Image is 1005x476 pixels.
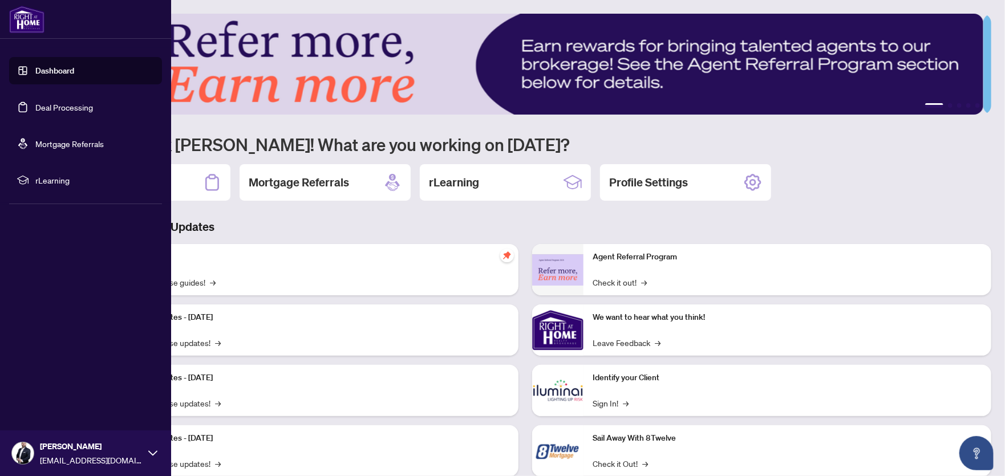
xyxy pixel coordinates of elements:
button: Open asap [959,436,994,470]
span: [PERSON_NAME] [40,440,143,453]
a: Check it Out!→ [593,457,648,470]
span: → [215,397,221,409]
span: → [215,336,221,349]
p: Platform Updates - [DATE] [120,311,509,324]
span: pushpin [500,249,514,262]
span: → [623,397,629,409]
a: Mortgage Referrals [35,139,104,149]
p: Platform Updates - [DATE] [120,432,509,445]
button: 4 [966,103,971,108]
p: Self-Help [120,251,509,263]
img: We want to hear what you think! [532,304,583,356]
p: Platform Updates - [DATE] [120,372,509,384]
span: rLearning [35,174,154,186]
button: 5 [975,103,980,108]
p: Agent Referral Program [593,251,982,263]
h3: Brokerage & Industry Updates [59,219,991,235]
span: → [641,276,647,288]
img: Slide 0 [59,14,983,115]
span: [EMAIL_ADDRESS][DOMAIN_NAME] [40,454,143,466]
button: 1 [925,103,943,108]
p: Identify your Client [593,372,982,384]
img: Identify your Client [532,365,583,416]
a: Check it out!→ [593,276,647,288]
p: Sail Away With 8Twelve [593,432,982,445]
span: → [655,336,660,349]
button: 2 [948,103,953,108]
a: Deal Processing [35,102,93,112]
h2: Profile Settings [609,174,688,190]
h2: rLearning [429,174,479,190]
button: 3 [957,103,962,108]
span: → [210,276,216,288]
span: → [215,457,221,470]
img: Profile Icon [12,442,34,464]
img: logo [9,6,44,33]
span: → [642,457,648,470]
a: Dashboard [35,66,74,76]
img: Agent Referral Program [532,254,583,286]
h2: Mortgage Referrals [249,174,349,190]
a: Leave Feedback→ [593,336,660,349]
h1: Welcome back [PERSON_NAME]! What are you working on [DATE]? [59,133,991,155]
p: We want to hear what you think! [593,311,982,324]
a: Sign In!→ [593,397,629,409]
